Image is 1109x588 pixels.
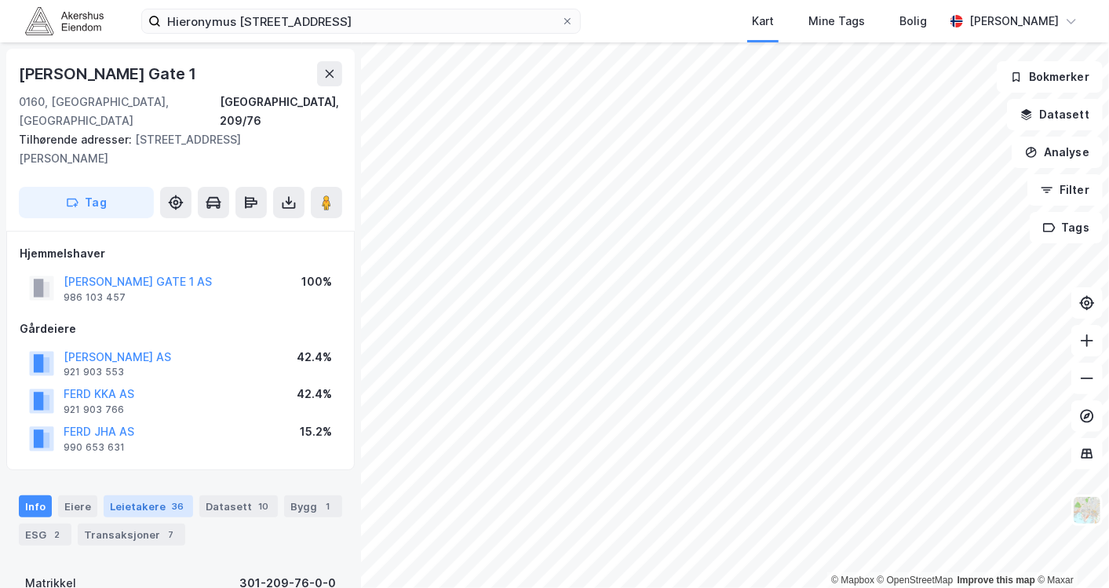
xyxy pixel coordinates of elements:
[220,93,342,130] div: [GEOGRAPHIC_DATA], 209/76
[1007,99,1103,130] button: Datasett
[1030,212,1103,243] button: Tags
[958,575,1035,586] a: Improve this map
[19,524,71,546] div: ESG
[104,495,193,517] div: Leietakere
[19,61,199,86] div: [PERSON_NAME] Gate 1
[19,187,154,218] button: Tag
[969,12,1059,31] div: [PERSON_NAME]
[19,130,330,168] div: [STREET_ADDRESS][PERSON_NAME]
[199,495,278,517] div: Datasett
[831,575,874,586] a: Mapbox
[1031,513,1109,588] iframe: Chat Widget
[64,366,124,378] div: 921 903 553
[49,527,65,542] div: 2
[163,527,179,542] div: 7
[64,404,124,416] div: 921 903 766
[752,12,774,31] div: Kart
[58,495,97,517] div: Eiere
[997,61,1103,93] button: Bokmerker
[808,12,865,31] div: Mine Tags
[64,291,126,304] div: 986 103 457
[25,7,104,35] img: akershus-eiendom-logo.9091f326c980b4bce74ccdd9f866810c.svg
[297,348,332,367] div: 42.4%
[1031,513,1109,588] div: Kontrollprogram for chat
[64,441,125,454] div: 990 653 631
[300,422,332,441] div: 15.2%
[284,495,342,517] div: Bygg
[20,244,341,263] div: Hjemmelshaver
[320,499,336,514] div: 1
[78,524,185,546] div: Transaksjoner
[1012,137,1103,168] button: Analyse
[877,575,954,586] a: OpenStreetMap
[19,93,220,130] div: 0160, [GEOGRAPHIC_DATA], [GEOGRAPHIC_DATA]
[1027,174,1103,206] button: Filter
[19,133,135,146] span: Tilhørende adresser:
[297,385,332,404] div: 42.4%
[255,499,272,514] div: 10
[301,272,332,291] div: 100%
[1072,495,1102,525] img: Z
[161,9,561,33] input: Søk på adresse, matrikkel, gårdeiere, leietakere eller personer
[20,320,341,338] div: Gårdeiere
[899,12,927,31] div: Bolig
[19,495,52,517] div: Info
[169,499,187,514] div: 36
